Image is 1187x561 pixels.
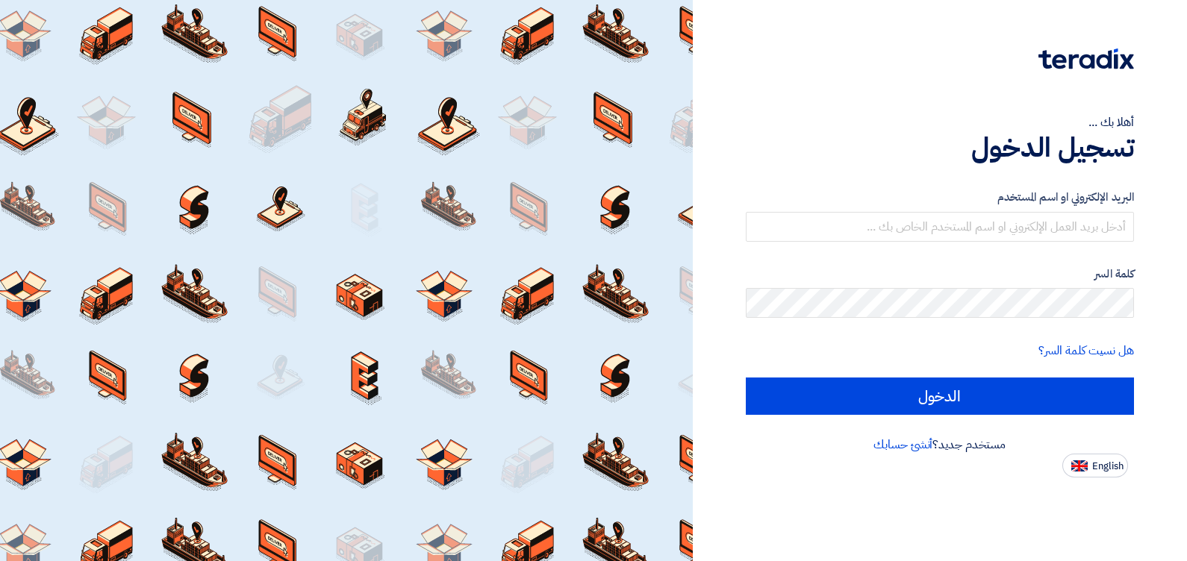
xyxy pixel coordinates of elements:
[873,436,932,454] a: أنشئ حسابك
[1038,48,1134,69] img: Teradix logo
[746,266,1135,283] label: كلمة السر
[1071,460,1088,471] img: en-US.png
[746,436,1135,454] div: مستخدم جديد؟
[1062,454,1128,477] button: English
[1092,461,1124,471] span: English
[746,131,1135,164] h1: تسجيل الدخول
[746,113,1135,131] div: أهلا بك ...
[1038,342,1134,360] a: هل نسيت كلمة السر؟
[746,212,1135,242] input: أدخل بريد العمل الإلكتروني او اسم المستخدم الخاص بك ...
[746,377,1135,415] input: الدخول
[746,189,1135,206] label: البريد الإلكتروني او اسم المستخدم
